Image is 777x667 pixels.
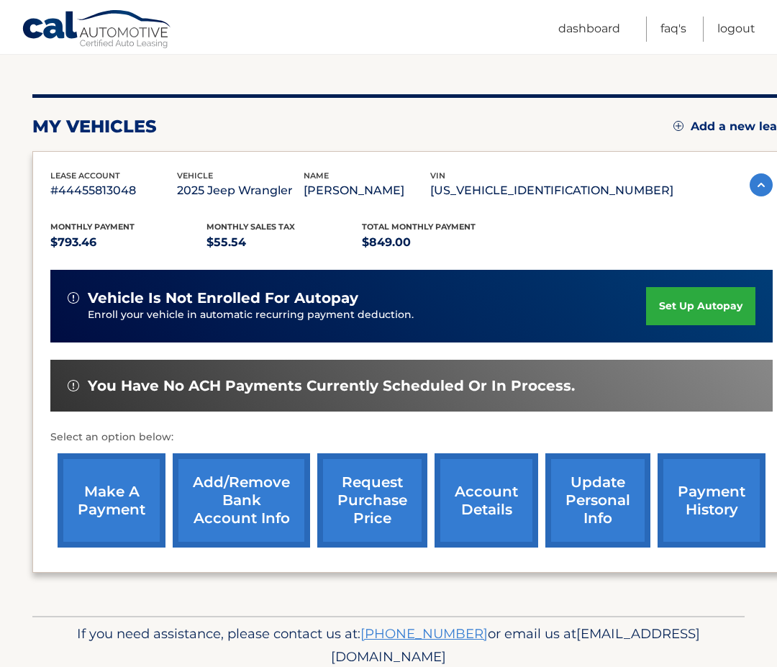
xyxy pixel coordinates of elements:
span: You have no ACH payments currently scheduled or in process. [88,377,575,395]
span: Total Monthly Payment [362,222,476,232]
p: $55.54 [206,232,363,253]
p: [PERSON_NAME] [304,181,430,201]
p: #44455813048 [50,181,177,201]
img: add.svg [673,121,683,131]
a: [PHONE_NUMBER] [360,625,488,642]
span: vehicle [177,171,213,181]
img: alert-white.svg [68,292,79,304]
a: update personal info [545,453,650,548]
p: $793.46 [50,232,206,253]
a: payment history [658,453,765,548]
span: vehicle is not enrolled for autopay [88,289,358,307]
p: Select an option below: [50,429,773,446]
a: make a payment [58,453,165,548]
span: lease account [50,171,120,181]
span: [EMAIL_ADDRESS][DOMAIN_NAME] [331,625,700,665]
span: Monthly sales Tax [206,222,295,232]
img: alert-white.svg [68,380,79,391]
a: Logout [717,17,755,42]
span: vin [430,171,445,181]
a: Add/Remove bank account info [173,453,310,548]
span: Monthly Payment [50,222,135,232]
a: FAQ's [660,17,686,42]
a: set up autopay [646,287,755,325]
p: Enroll your vehicle in automatic recurring payment deduction. [88,307,646,323]
p: [US_VEHICLE_IDENTIFICATION_NUMBER] [430,181,673,201]
a: Cal Automotive [22,9,173,51]
a: request purchase price [317,453,427,548]
img: accordion-active.svg [750,173,773,196]
a: account details [435,453,538,548]
span: name [304,171,329,181]
p: $849.00 [362,232,518,253]
h2: my vehicles [32,116,157,137]
p: 2025 Jeep Wrangler [177,181,304,201]
a: Dashboard [558,17,620,42]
